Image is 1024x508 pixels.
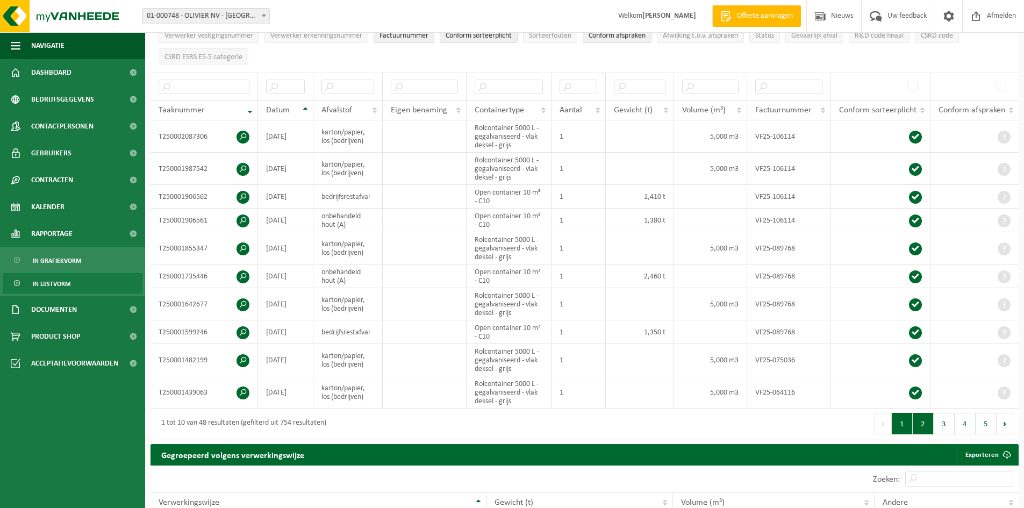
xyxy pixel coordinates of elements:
[957,444,1018,466] a: Exporteren
[934,413,955,434] button: 3
[674,153,747,185] td: 5,000 m3
[321,106,352,115] span: Afvalstof
[31,194,65,220] span: Kalender
[374,27,434,43] button: FactuurnummerFactuurnummer: Activate to sort
[855,32,904,40] span: R&D code finaal
[467,153,552,185] td: Rolcontainer 5000 L - gegalvaniseerd - vlak deksel - grijs
[313,344,383,376] td: karton/papier, los (bedrijven)
[674,120,747,153] td: 5,000 m3
[258,264,313,288] td: [DATE]
[31,323,80,350] span: Product Shop
[467,376,552,409] td: Rolcontainer 5000 L - gegalvaniseerd - vlak deksel - grijs
[151,344,258,376] td: T250001482199
[313,120,383,153] td: karton/papier, los (bedrijven)
[313,264,383,288] td: onbehandeld hout (A)
[560,106,582,115] span: Aantal
[467,209,552,232] td: Open container 10 m³ - C10
[264,27,368,43] button: Verwerker erkenningsnummerVerwerker erkenningsnummer: Activate to sort
[313,153,383,185] td: karton/papier, los (bedrijven)
[258,153,313,185] td: [DATE]
[151,153,258,185] td: T250001987542
[467,344,552,376] td: Rolcontainer 5000 L - gegalvaniseerd - vlak deksel - grijs
[663,32,738,40] span: Afwijking t.o.v. afspraken
[614,106,653,115] span: Gewicht (t)
[3,273,142,294] a: In lijstvorm
[258,376,313,409] td: [DATE]
[606,320,674,344] td: 1,350 t
[552,344,606,376] td: 1
[31,296,77,323] span: Documenten
[258,209,313,232] td: [DATE]
[258,232,313,264] td: [DATE]
[552,185,606,209] td: 1
[142,9,269,24] span: 01-000748 - OLIVIER NV - RUMBEKE
[151,209,258,232] td: T250001906561
[31,140,71,167] span: Gebruikers
[747,344,831,376] td: VF25-075036
[747,153,831,185] td: VF25-106114
[747,320,831,344] td: VF25-089768
[913,413,934,434] button: 2
[606,264,674,288] td: 2,460 t
[31,350,118,377] span: Acceptatievoorwaarden
[552,376,606,409] td: 1
[755,106,812,115] span: Factuurnummer
[313,232,383,264] td: karton/papier, los (bedrijven)
[552,120,606,153] td: 1
[33,251,81,271] span: In grafiekvorm
[31,113,94,140] span: Contactpersonen
[164,53,242,61] span: CSRD ESRS E5-5 categorie
[529,32,571,40] span: Sorteerfouten
[379,32,428,40] span: Factuurnummer
[495,498,533,507] span: Gewicht (t)
[552,320,606,344] td: 1
[159,27,259,43] button: Verwerker vestigingsnummerVerwerker vestigingsnummer: Activate to sort
[997,413,1013,434] button: Next
[313,288,383,320] td: karton/papier, los (bedrijven)
[839,106,916,115] span: Conform sorteerplicht
[747,232,831,264] td: VF25-089768
[791,32,837,40] span: Gevaarlijk afval
[31,167,73,194] span: Contracten
[142,8,270,24] span: 01-000748 - OLIVIER NV - RUMBEKE
[674,376,747,409] td: 5,000 m3
[467,264,552,288] td: Open container 10 m³ - C10
[151,120,258,153] td: T250002087306
[674,232,747,264] td: 5,000 m3
[552,264,606,288] td: 1
[467,232,552,264] td: Rolcontainer 5000 L - gegalvaniseerd - vlak deksel - grijs
[674,344,747,376] td: 5,000 m3
[552,288,606,320] td: 1
[747,120,831,153] td: VF25-106114
[467,320,552,344] td: Open container 10 m³ - C10
[151,185,258,209] td: T250001906562
[681,498,725,507] span: Volume (m³)
[475,106,524,115] span: Containertype
[682,106,726,115] span: Volume (m³)
[159,48,248,65] button: CSRD ESRS E5-5 categorieCSRD ESRS E5-5 categorie: Activate to sort
[606,209,674,232] td: 1,380 t
[606,185,674,209] td: 1,410 t
[159,106,205,115] span: Taaknummer
[151,444,315,465] h2: Gegroepeerd volgens verwerkingswijze
[939,106,1005,115] span: Conform afspraken
[583,27,651,43] button: Conform afspraken : Activate to sort
[712,5,801,27] a: Offerte aanvragen
[313,376,383,409] td: karton/papier, los (bedrijven)
[258,120,313,153] td: [DATE]
[589,32,646,40] span: Conform afspraken
[159,498,219,507] span: Verwerkingswijze
[674,288,747,320] td: 5,000 m3
[151,320,258,344] td: T250001599246
[883,498,908,507] span: Andere
[873,475,900,484] label: Zoeken:
[552,153,606,185] td: 1
[892,413,913,434] button: 1
[875,413,892,434] button: Previous
[747,209,831,232] td: VF25-106114
[976,413,997,434] button: 5
[523,27,577,43] button: SorteerfoutenSorteerfouten: Activate to sort
[657,27,744,43] button: Afwijking t.o.v. afsprakenAfwijking t.o.v. afspraken: Activate to sort
[151,232,258,264] td: T250001855347
[749,27,780,43] button: StatusStatus: Activate to sort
